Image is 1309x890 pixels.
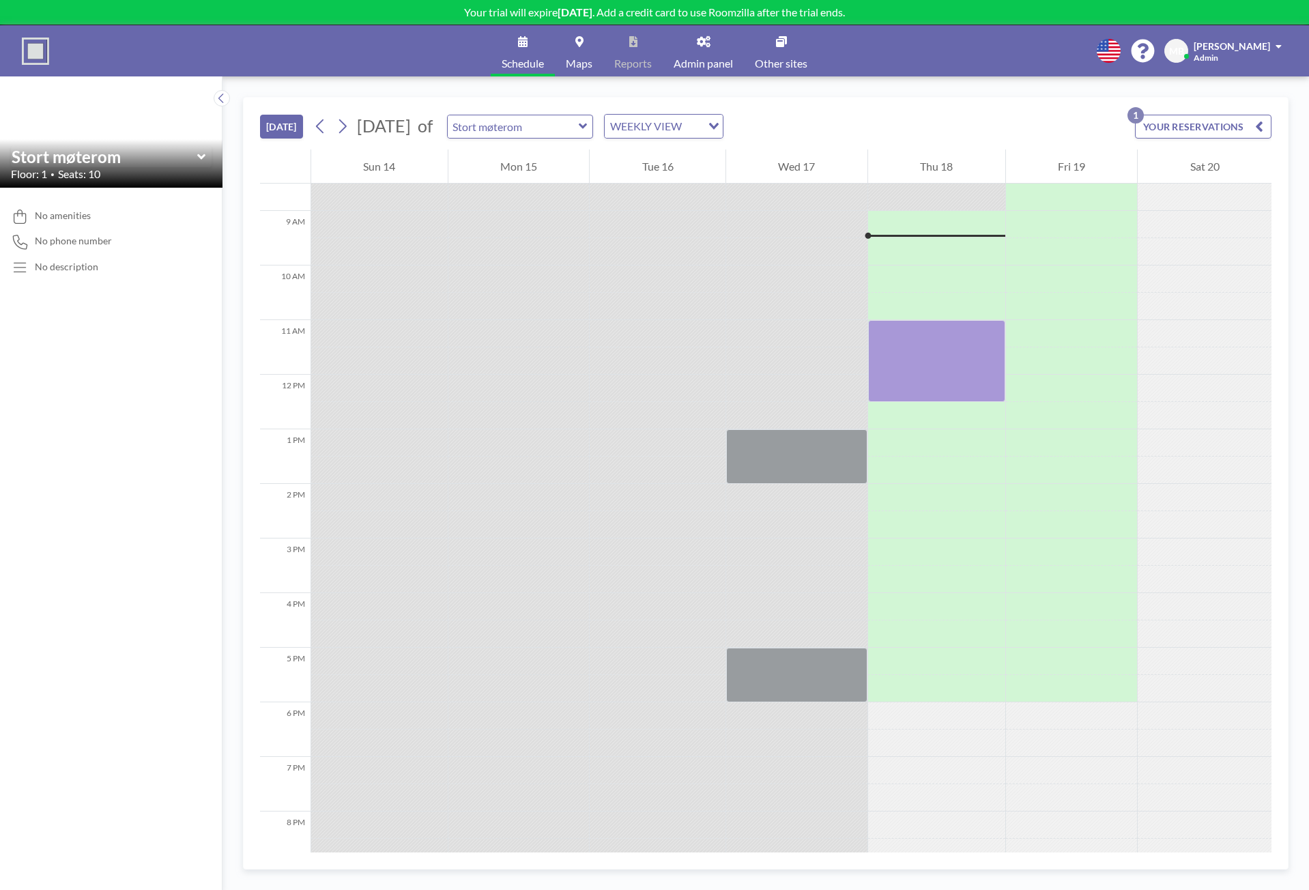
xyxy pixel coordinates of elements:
div: 1 PM [260,429,311,484]
input: Search for option [686,117,700,135]
p: 1 [1127,107,1144,124]
div: Fri 19 [1006,149,1138,184]
span: Seats: 10 [58,167,100,181]
b: [DATE] [558,5,592,18]
div: 2 PM [260,484,311,539]
span: Schedule [502,58,544,69]
input: Stort møterom [448,115,579,138]
span: Floor: 1 [11,167,47,181]
span: Admin panel [674,58,733,69]
span: Reports [614,58,652,69]
a: Reports [603,25,663,76]
a: Admin panel [663,25,744,76]
div: 11 AM [260,320,311,375]
div: 10 AM [260,265,311,320]
div: 4 PM [260,593,311,648]
span: Other sites [755,58,807,69]
div: 8 PM [260,812,311,866]
span: [PERSON_NAME] [1194,40,1270,52]
div: 7 PM [260,757,311,812]
span: WEEKLY VIEW [607,117,685,135]
div: Tue 16 [590,149,725,184]
div: Sat 20 [1138,149,1271,184]
div: 8 AM [260,156,311,211]
div: 12 PM [260,375,311,429]
div: Wed 17 [726,149,867,184]
a: Maps [555,25,603,76]
span: No amenities [35,210,91,222]
span: of [418,115,433,137]
div: Thu 18 [868,149,1005,184]
button: [DATE] [260,115,303,139]
span: Admin [1194,53,1218,63]
div: 9 AM [260,211,311,265]
span: No phone number [35,235,112,247]
a: Other sites [744,25,818,76]
div: 6 PM [260,702,311,757]
span: Maps [566,58,592,69]
img: organization-logo [22,38,49,65]
div: Sun 14 [311,149,448,184]
input: Stort møterom [12,147,197,167]
button: YOUR RESERVATIONS1 [1135,115,1271,139]
div: Mon 15 [448,149,590,184]
a: Schedule [491,25,555,76]
div: Search for option [605,115,723,138]
div: 5 PM [260,648,311,702]
span: • [51,170,55,179]
span: MB [1169,45,1184,57]
div: 3 PM [260,539,311,593]
div: No description [35,261,98,273]
span: [DATE] [357,115,411,136]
